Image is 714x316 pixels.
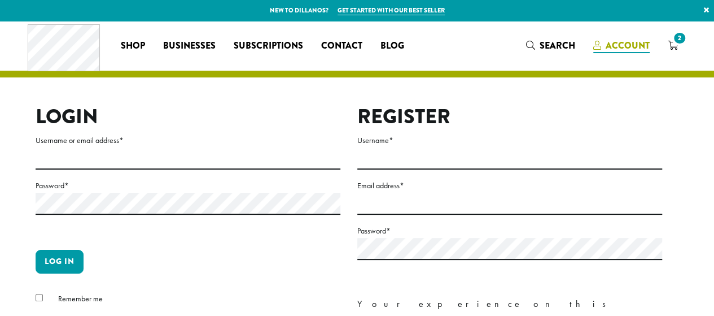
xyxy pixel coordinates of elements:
[58,293,103,304] span: Remember me
[357,105,662,129] h2: Register
[163,39,216,53] span: Businesses
[606,39,650,52] span: Account
[36,250,84,274] button: Log in
[380,39,404,53] span: Blog
[357,179,662,193] label: Email address
[36,179,340,193] label: Password
[112,37,154,55] a: Shop
[36,133,340,148] label: Username or email address
[357,224,662,238] label: Password
[338,6,445,15] a: Get started with our best seller
[321,39,362,53] span: Contact
[540,39,575,52] span: Search
[672,31,687,46] span: 2
[234,39,303,53] span: Subscriptions
[36,105,340,129] h2: Login
[121,39,145,53] span: Shop
[517,36,584,55] a: Search
[357,133,662,148] label: Username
